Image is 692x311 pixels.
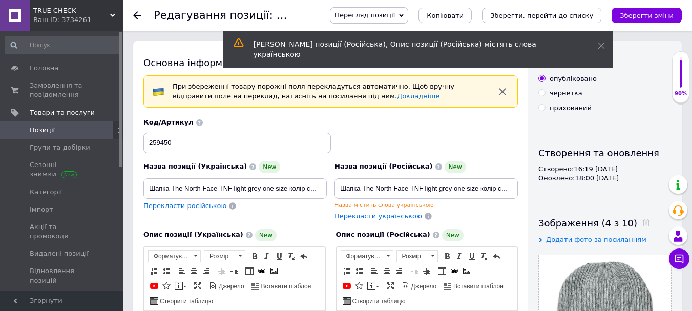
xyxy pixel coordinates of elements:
strong: The North Face [112,11,161,19]
a: Таблиця [436,265,448,277]
button: Зберегти, перейти до списку [482,8,601,23]
a: Форматування [148,250,201,262]
li: 100% котон [31,81,151,92]
a: Збільшити відступ [421,265,432,277]
a: Курсив (Ctrl+I) [261,251,272,262]
a: Вставити/Редагувати посилання (Ctrl+L) [449,265,460,277]
a: Повернути (Ctrl+Z) [491,251,502,262]
span: Головна [30,64,58,73]
a: Створити таблицю [341,295,407,306]
span: Замовлення та повідомлення [30,81,95,99]
a: Форматування [341,250,393,262]
a: Вставити/видалити нумерований список [341,265,352,277]
a: Повернути (Ctrl+Z) [298,251,309,262]
a: Підкреслений (Ctrl+U) [274,251,285,262]
a: Збільшити відступ [228,265,240,277]
i: Зберегти зміни [620,12,674,19]
span: Позиції [30,126,55,135]
span: Опис позиції (Українська) [143,231,243,238]
a: Жирний (Ctrl+B) [442,251,453,262]
input: Пошук [5,36,121,54]
button: Чат з покупцем [669,248,689,269]
span: TRUE CHECK [33,6,110,15]
a: Вставити іконку [353,280,365,292]
button: Копіювати [418,8,472,23]
span: Відновлення позицій [30,266,95,285]
span: Перекласти українською [334,212,422,220]
a: По правому краю [201,265,212,277]
a: Вставити шаблон [442,280,505,292]
strong: Розмір: [10,99,35,107]
a: По центру [188,265,200,277]
h1: Редагування позиції: Шапка The North Face TNF light grey one size колір світло-сірий [154,9,631,22]
a: Зображення [268,265,280,277]
a: Джерело [400,280,438,292]
strong: Матеріал: [10,65,43,72]
strong: шапкою [77,11,103,19]
div: прихований [550,103,592,113]
span: Копіювати [427,12,464,19]
a: Жирний (Ctrl+B) [249,251,260,262]
p: Будь в тренді разом з від ! Модель вдало вписується в спортивний та міський стиль, доповнюючи тві... [10,10,171,74]
span: Сезонні знижки [30,160,95,179]
a: Створити таблицю [149,295,215,306]
div: Оновлено: 18:00 [DATE] [538,174,672,183]
span: New [259,161,280,173]
span: Джерело [217,282,244,291]
a: Таблиця [244,265,255,277]
div: Створення та оновлення [538,147,672,159]
span: Додати фото за посиланням [546,236,646,243]
div: Створено: 16:19 [DATE] [538,164,672,174]
li: висота 20 см. [31,115,151,126]
span: Перегляд позиції [334,11,395,19]
a: Вставити іконку [161,280,172,292]
div: 90% [673,90,689,97]
a: Максимізувати [385,280,396,292]
span: При збереженні товару порожні поля перекладуться автоматично. Щоб вручну відправити поле на перек... [173,82,454,100]
span: Вставити шаблон [452,282,504,291]
a: Видалити форматування [478,251,490,262]
span: Код/Артикул [143,118,194,126]
a: Джерело [207,280,246,292]
div: 90% Якість заповнення [672,51,689,103]
a: Видалити форматування [286,251,297,262]
span: New [442,229,464,241]
a: Додати відео з YouTube [341,280,352,292]
a: По лівому краю [176,265,187,277]
body: Редактор, 68262D88-67E6-4336-9A77-97A11F6C4EF6 [10,10,171,148]
a: Підкреслений (Ctrl+U) [466,251,477,262]
span: Створити таблицю [351,297,406,306]
div: Ваш ID: 3734261 [33,15,123,25]
span: Перекласти російською [143,202,226,210]
a: Докладніше [397,92,439,100]
a: Розмір [204,250,245,262]
a: Додати відео з YouTube [149,280,160,292]
span: New [255,229,277,241]
div: чернетка [550,89,582,98]
a: Вставити/Редагувати посилання (Ctrl+L) [256,265,267,277]
a: Курсив (Ctrl+I) [454,251,465,262]
span: Товари та послуги [30,108,95,117]
span: Форматування [149,251,191,262]
li: ширина 19 см добре тягнеться до 30см. [31,126,151,148]
a: Зменшити відступ [216,265,227,277]
div: опубліковано [550,74,597,84]
a: Вставити/видалити маркований список [353,265,365,277]
a: Вставити/видалити нумерований список [149,265,160,277]
div: Основна інформація [143,56,518,69]
span: Назва позиції (Російська) [334,162,433,170]
input: Наприклад, H&M жіноча сукня зелена 38 розмір вечірня максі з блискітками [334,178,518,199]
span: Опис позиції (Російська) [336,231,430,238]
input: Наприклад, H&M жіноча сукня зелена 38 розмір вечірня максі з блискітками [143,178,327,199]
button: Зберегти зміни [612,8,682,23]
span: Імпорт [30,205,53,214]
a: По центру [381,265,392,277]
span: Форматування [341,251,383,262]
a: Максимізувати [192,280,203,292]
